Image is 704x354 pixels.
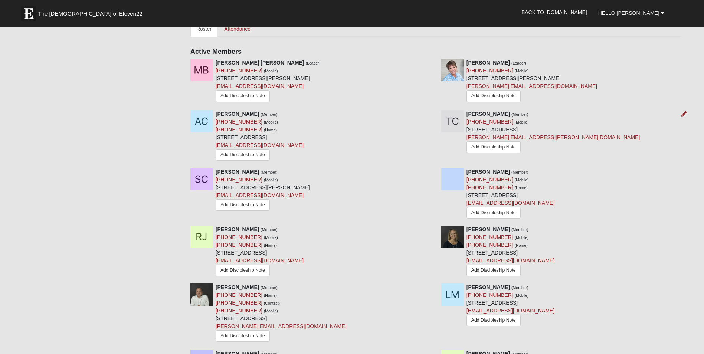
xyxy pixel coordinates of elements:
a: [PHONE_NUMBER] [216,242,262,248]
small: (Home) [264,293,277,298]
a: [PHONE_NUMBER] [216,177,262,183]
a: Add Discipleship Note [216,330,270,342]
a: [PHONE_NUMBER] [466,68,513,73]
small: (Leader) [306,61,321,65]
small: (Member) [261,112,278,117]
a: [PHONE_NUMBER] [216,292,262,298]
a: [PHONE_NUMBER] [216,68,262,73]
small: (Mobile) [515,178,529,182]
a: Attendance [218,21,256,37]
small: (Mobile) [264,120,278,124]
small: (Member) [511,227,528,232]
a: [EMAIL_ADDRESS][DOMAIN_NAME] [216,83,304,89]
small: (Member) [261,285,278,290]
small: (Home) [515,243,528,248]
a: [PHONE_NUMBER] [216,300,262,306]
small: (Member) [261,227,278,232]
img: Eleven22 logo [21,6,36,21]
strong: [PERSON_NAME] [466,284,510,290]
h4: Active Members [190,48,681,56]
a: Add Discipleship Note [216,90,270,102]
small: (Member) [511,285,528,290]
a: [PHONE_NUMBER] [216,234,262,240]
a: Roster [190,21,217,37]
strong: [PERSON_NAME] [216,226,259,232]
div: [STREET_ADDRESS] [216,283,346,344]
span: The [DEMOGRAPHIC_DATA] of Eleven22 [38,10,142,17]
div: [STREET_ADDRESS][PERSON_NAME] [216,59,320,104]
strong: [PERSON_NAME] [216,284,259,290]
a: [PERSON_NAME][EMAIL_ADDRESS][PERSON_NAME][DOMAIN_NAME] [466,134,640,140]
strong: [PERSON_NAME] [216,111,259,117]
a: Add Discipleship Note [466,265,521,276]
a: [PHONE_NUMBER] [466,292,513,298]
small: (Mobile) [515,69,529,73]
small: (Leader) [511,61,526,65]
small: (Contact) [264,301,280,305]
small: (Mobile) [264,235,278,240]
small: (Home) [264,243,277,248]
div: [STREET_ADDRESS][PERSON_NAME] [466,59,597,104]
div: [STREET_ADDRESS][PERSON_NAME] [216,168,310,213]
small: (Home) [264,128,277,132]
strong: [PERSON_NAME] [466,111,510,117]
a: Add Discipleship Note [216,265,270,276]
a: [PHONE_NUMBER] [466,177,513,183]
small: (Member) [261,170,278,174]
div: [STREET_ADDRESS] [466,110,640,156]
small: (Mobile) [515,293,529,298]
small: (Mobile) [515,120,529,124]
a: [PHONE_NUMBER] [466,119,513,125]
div: [STREET_ADDRESS] [216,226,304,278]
small: (Mobile) [515,235,529,240]
div: [STREET_ADDRESS] [466,283,554,328]
a: [PHONE_NUMBER] [216,127,262,132]
div: [STREET_ADDRESS] [466,168,554,220]
a: Add Discipleship Note [466,141,521,153]
a: Add Discipleship Note [466,315,521,326]
small: (Home) [515,186,528,190]
a: Hello [PERSON_NAME] [593,4,670,22]
strong: [PERSON_NAME] [466,169,510,175]
div: [STREET_ADDRESS] [216,110,304,163]
small: (Member) [511,170,528,174]
a: [PHONE_NUMBER] [216,119,262,125]
div: [STREET_ADDRESS] [466,226,554,278]
strong: [PERSON_NAME] [466,60,510,66]
a: Add Discipleship Note [466,90,521,102]
small: (Mobile) [264,178,278,182]
a: [PERSON_NAME][EMAIL_ADDRESS][DOMAIN_NAME] [216,323,346,329]
a: Add Discipleship Note [216,199,270,211]
small: (Member) [511,112,528,117]
a: [EMAIL_ADDRESS][DOMAIN_NAME] [216,192,304,198]
a: [PERSON_NAME][EMAIL_ADDRESS][DOMAIN_NAME] [466,83,597,89]
strong: [PERSON_NAME] [466,226,510,232]
a: [EMAIL_ADDRESS][DOMAIN_NAME] [466,258,554,263]
a: Add Discipleship Note [466,207,521,219]
a: [PHONE_NUMBER] [466,234,513,240]
a: Add Discipleship Note [216,149,270,161]
a: [EMAIL_ADDRESS][DOMAIN_NAME] [466,200,554,206]
strong: [PERSON_NAME] [PERSON_NAME] [216,60,304,66]
a: [EMAIL_ADDRESS][DOMAIN_NAME] [216,258,304,263]
a: [PHONE_NUMBER] [466,184,513,190]
strong: [PERSON_NAME] [216,169,259,175]
span: Hello [PERSON_NAME] [598,10,659,16]
a: Back to [DOMAIN_NAME] [516,3,593,22]
a: [PHONE_NUMBER] [466,242,513,248]
a: [EMAIL_ADDRESS][DOMAIN_NAME] [216,142,304,148]
a: The [DEMOGRAPHIC_DATA] of Eleven22 [17,3,166,21]
small: (Mobile) [264,69,278,73]
small: (Mobile) [264,309,278,313]
a: [PHONE_NUMBER] [216,308,262,314]
a: [EMAIL_ADDRESS][DOMAIN_NAME] [466,308,554,314]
